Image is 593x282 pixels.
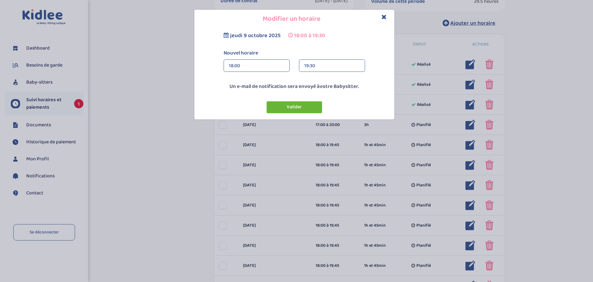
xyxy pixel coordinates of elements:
span: votre Babysitter. [320,82,359,91]
button: Close [381,14,387,21]
p: Un e-mail de notification sera envoyé à [196,83,393,91]
h4: Modifier un horaire [199,14,390,24]
span: jeudi 9 octobre 2025 [230,31,281,40]
div: 18:00 [229,60,284,72]
label: Nouvel horaire [219,49,370,57]
div: 19:30 [304,60,360,72]
button: Valider [267,101,322,113]
span: 18:00 à 19:30 [294,31,325,40]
